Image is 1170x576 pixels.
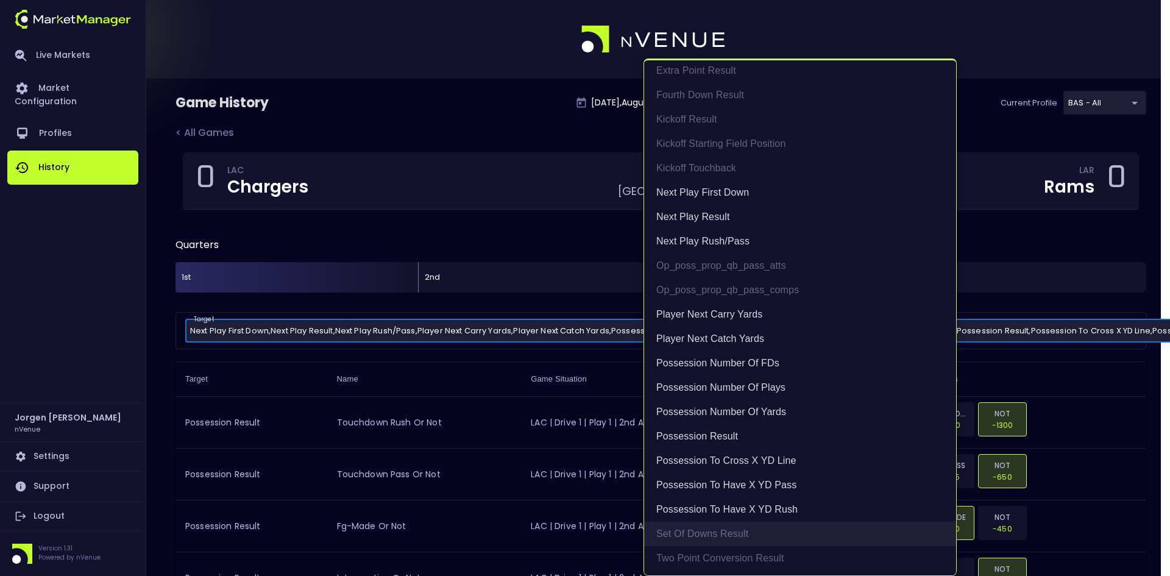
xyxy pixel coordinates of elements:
[644,132,956,156] li: Kickoff Starting Field Position
[644,546,956,571] li: Two Point Conversion Result
[644,180,956,205] li: Next Play First Down
[644,278,956,302] li: op_poss_prop_qb_pass_comps
[644,400,956,424] li: Possession Number of Yards
[644,449,956,473] li: Possession to Cross X YD Line
[644,156,956,180] li: Kickoff Touchback
[644,473,956,497] li: Possession to Have X YD Pass
[644,424,956,449] li: Possession Result
[644,254,956,278] li: op_poss_prop_qb_pass_atts
[644,375,956,400] li: Possession Number of Plays
[644,497,956,522] li: Possession to Have X YD Rush
[644,59,956,83] li: Extra Point Result
[644,83,956,107] li: Fourth Down Result
[644,522,956,546] li: Set of Downs Result
[644,327,956,351] li: Player Next Catch Yards
[644,107,956,132] li: Kickoff Result
[644,351,956,375] li: Possession Number of FDs
[644,205,956,229] li: Next Play Result
[644,302,956,327] li: Player Next Carry Yards
[644,229,956,254] li: Next Play Rush/Pass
